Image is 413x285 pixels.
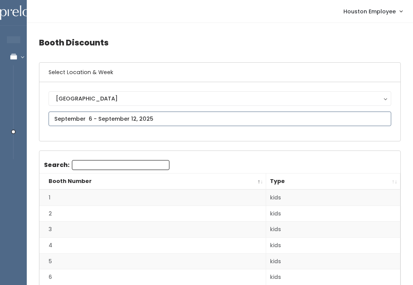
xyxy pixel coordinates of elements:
a: Houston Employee [336,3,410,19]
input: Search: [72,160,169,170]
div: [GEOGRAPHIC_DATA] [56,94,384,103]
td: kids [266,206,400,222]
td: 1 [39,189,266,206]
button: [GEOGRAPHIC_DATA] [49,91,391,106]
td: 4 [39,238,266,254]
td: kids [266,189,400,206]
td: 2 [39,206,266,222]
td: kids [266,238,400,254]
input: September 6 - September 12, 2025 [49,112,391,126]
td: kids [266,253,400,269]
label: Search: [44,160,169,170]
td: 3 [39,222,266,238]
th: Type: activate to sort column ascending [266,173,400,190]
td: kids [266,222,400,238]
h4: Booth Discounts [39,32,401,53]
h6: Select Location & Week [39,63,400,82]
th: Booth Number: activate to sort column descending [39,173,266,190]
td: 5 [39,253,266,269]
span: Houston Employee [343,7,396,16]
